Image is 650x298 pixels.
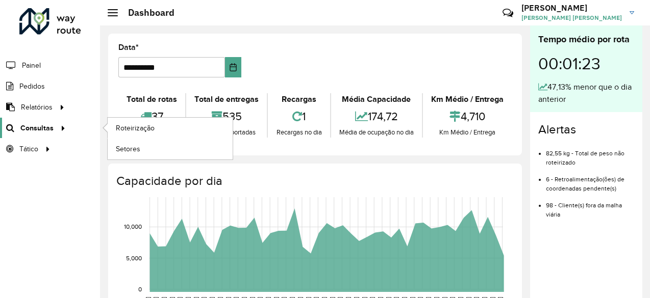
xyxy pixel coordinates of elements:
[19,144,38,154] span: Tático
[546,141,634,167] li: 82,55 kg - Total de peso não roteirizado
[538,33,634,46] div: Tempo médio por rota
[21,102,53,113] span: Relatórios
[108,118,233,138] a: Roteirização
[426,93,509,105] div: Km Médio / Entrega
[20,123,54,133] span: Consultas
[19,81,45,92] span: Pedidos
[334,127,419,138] div: Média de ocupação no dia
[116,144,140,154] span: Setores
[270,105,327,127] div: 1
[538,81,634,105] div: 47,13% menor que o dia anterior
[121,93,183,105] div: Total de rotas
[124,224,142,230] text: 10,000
[126,255,142,261] text: 5,000
[138,286,142,292] text: 0
[426,105,509,127] div: 4,710
[334,93,419,105] div: Média Capacidade
[497,2,519,24] a: Contato Rápido
[546,167,634,193] li: 6 - Retroalimentação(ões) de coordenadas pendente(s)
[270,93,327,105] div: Recargas
[521,13,622,22] span: [PERSON_NAME] [PERSON_NAME]
[22,60,41,71] span: Painel
[538,46,634,81] div: 00:01:23
[546,193,634,219] li: 98 - Cliente(s) fora da malha viária
[118,41,139,53] label: Data
[189,93,264,105] div: Total de entregas
[118,7,174,18] h2: Dashboard
[334,105,419,127] div: 174,72
[521,3,622,13] h3: [PERSON_NAME]
[108,139,233,159] a: Setores
[121,105,183,127] div: 37
[225,57,241,77] button: Choose Date
[189,105,264,127] div: 535
[116,174,512,188] h4: Capacidade por dia
[538,122,634,137] h4: Alertas
[426,127,509,138] div: Km Médio / Entrega
[116,123,155,133] span: Roteirização
[270,127,327,138] div: Recargas no dia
